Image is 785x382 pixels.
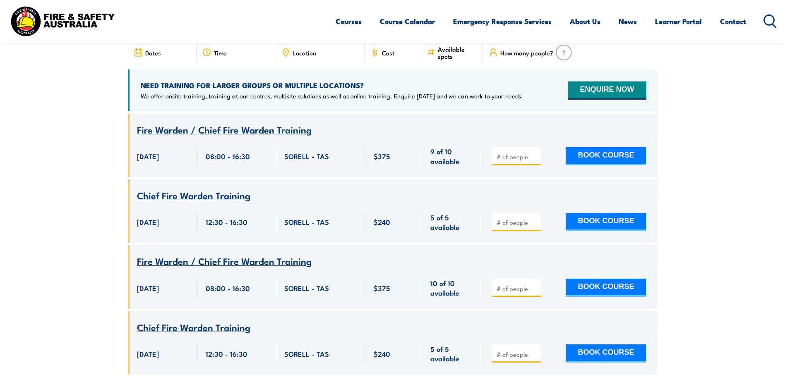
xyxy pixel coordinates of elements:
[566,213,646,231] button: BOOK COURSE
[566,147,646,165] button: BOOK COURSE
[430,212,474,232] span: 5 of 5 available
[137,254,312,268] span: Fire Warden / Chief Fire Warden Training
[137,322,250,333] a: Chief Fire Warden Training
[430,146,474,166] span: 9 of 10 available
[438,45,477,60] span: Available spots
[206,151,250,161] span: 08:00 - 16:30
[137,188,250,202] span: Chief Fire Warden Training
[137,122,312,136] span: Fire Warden / Chief Fire Warden Training
[380,10,435,32] a: Course Calendar
[284,217,329,227] span: SORELL - TAS
[720,10,746,32] a: Contact
[336,10,362,32] a: Courses
[566,279,646,297] button: BOOK COURSE
[137,217,159,227] span: [DATE]
[141,81,523,90] h4: NEED TRAINING FOR LARGER GROUPS OR MULTIPLE LOCATIONS?
[137,283,159,293] span: [DATE]
[453,10,552,32] a: Emergency Response Services
[568,81,646,100] button: ENQUIRE NOW
[430,278,474,298] span: 10 of 10 available
[374,349,390,358] span: $240
[137,125,312,135] a: Fire Warden / Chief Fire Warden Training
[284,283,329,293] span: SORELL - TAS
[141,92,523,100] p: We offer onsite training, training at our centres, multisite solutions as well as online training...
[145,49,161,56] span: Dates
[206,349,247,358] span: 12:30 - 16:30
[500,49,553,56] span: How many people?
[497,350,538,358] input: # of people
[566,344,646,363] button: BOOK COURSE
[497,218,538,227] input: # of people
[619,10,637,32] a: News
[430,344,474,363] span: 5 of 5 available
[137,256,312,267] a: Fire Warden / Chief Fire Warden Training
[497,153,538,161] input: # of people
[374,283,390,293] span: $375
[137,320,250,334] span: Chief Fire Warden Training
[382,49,394,56] span: Cost
[137,151,159,161] span: [DATE]
[293,49,316,56] span: Location
[214,49,227,56] span: Time
[570,10,600,32] a: About Us
[284,349,329,358] span: SORELL - TAS
[137,349,159,358] span: [DATE]
[374,151,390,161] span: $375
[497,284,538,293] input: # of people
[206,283,250,293] span: 08:00 - 16:30
[655,10,702,32] a: Learner Portal
[206,217,247,227] span: 12:30 - 16:30
[284,151,329,161] span: SORELL - TAS
[374,217,390,227] span: $240
[137,191,250,201] a: Chief Fire Warden Training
